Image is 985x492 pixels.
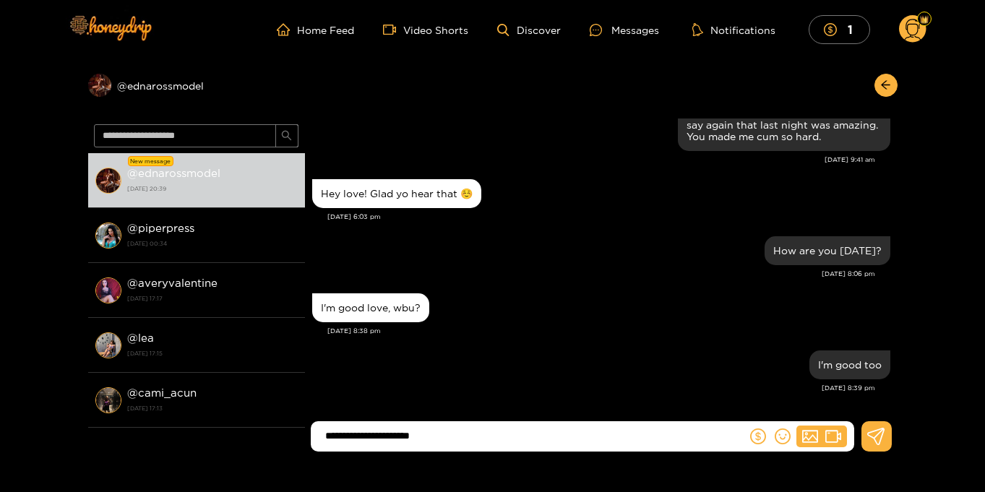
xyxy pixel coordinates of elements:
strong: [DATE] 20:39 [127,182,298,195]
img: Fan Level [920,15,929,24]
a: Discover [497,24,560,36]
div: I'm good too [818,359,882,371]
button: search [275,124,298,147]
span: dollar [824,23,844,36]
strong: [DATE] 17:15 [127,347,298,360]
img: conversation [95,332,121,358]
div: How are you [DATE]? [773,245,882,256]
button: 1 [809,15,870,43]
button: dollar [747,426,769,447]
span: picture [802,428,818,444]
div: @ednarossmodel [88,74,305,97]
img: conversation [95,387,121,413]
img: conversation [95,277,121,303]
div: Hey love! Glad yo hear that ☺️ [321,188,473,199]
span: smile [775,428,791,444]
strong: [DATE] 17:13 [127,402,298,415]
div: [DATE] 9:41 am [312,155,875,165]
div: [DATE] 8:38 pm [327,326,890,336]
div: Sep. 26, 8:39 pm [809,350,890,379]
div: New message [128,156,173,166]
span: search [281,130,292,142]
span: video-camera [383,23,403,36]
a: Home Feed [277,23,354,36]
img: conversation [95,168,121,194]
span: arrow-left [880,79,891,92]
div: Sep. 26, 8:38 pm [312,293,429,322]
span: video-camera [825,428,841,444]
a: Video Shorts [383,23,468,36]
strong: @ piperpress [127,222,194,234]
strong: @ ednarossmodel [127,167,220,179]
div: Messages [590,22,659,38]
strong: @ cami_acun [127,387,197,399]
strong: @ averyvalentine [127,277,218,289]
span: dollar [750,428,766,444]
div: Sep. 26, 6:03 pm [312,179,481,208]
div: [DATE] 8:06 pm [312,269,875,279]
div: [DATE] 6:03 pm [327,212,890,222]
strong: [DATE] 00:34 [127,237,298,250]
div: Sep. 26, 8:06 pm [765,236,890,265]
button: Notifications [688,22,780,37]
strong: @ lea [127,332,154,344]
div: I'm good love, wbu? [321,302,421,314]
mark: 1 [846,22,855,37]
span: home [277,23,297,36]
div: Sep. 26, 9:41 am [678,99,890,151]
img: conversation [95,223,121,249]
strong: [DATE] 17:17 [127,292,298,305]
button: arrow-left [874,74,898,97]
div: Buenos [PERSON_NAME] amor, let me say again that last night was amazing. You made me cum so hard. [687,108,882,142]
div: [DATE] 8:39 pm [312,383,875,393]
button: picturevideo-camera [796,426,847,447]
